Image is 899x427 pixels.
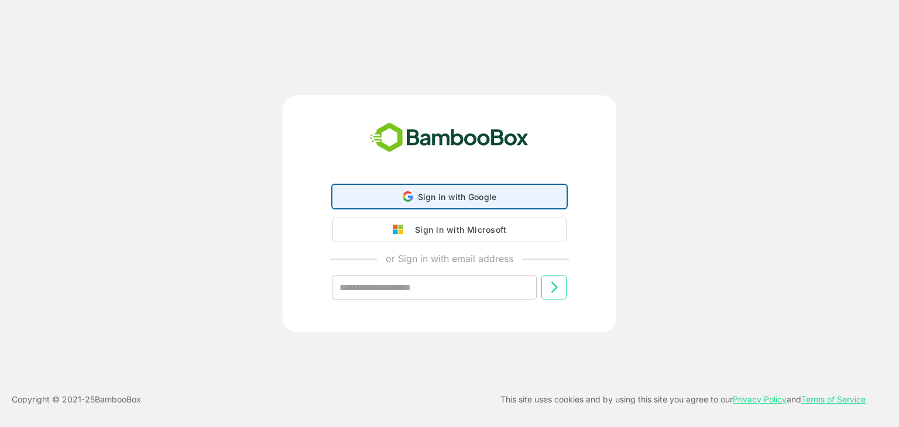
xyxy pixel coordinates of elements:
[386,252,513,266] p: or Sign in with email address
[500,392,866,407] p: This site uses cookies and by using this site you agree to our and
[332,218,567,242] button: Sign in with Microsoft
[418,192,497,202] span: Sign in with Google
[409,222,506,237] div: Sign in with Microsoft
[332,185,567,208] div: Sign in with Google
[733,394,787,404] a: Privacy Policy
[393,225,409,235] img: google
[12,392,141,407] p: Copyright © 2021- 25 BambooBox
[801,394,866,404] a: Terms of Service
[363,119,535,157] img: bamboobox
